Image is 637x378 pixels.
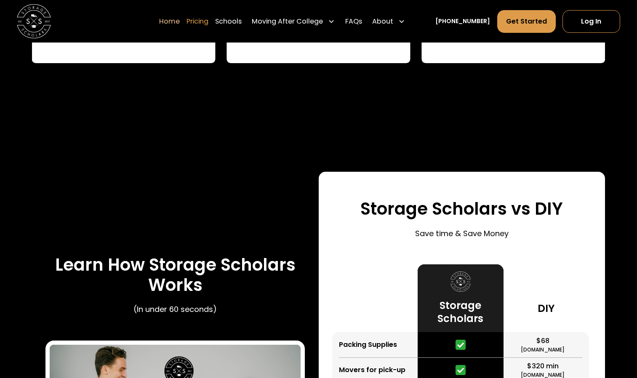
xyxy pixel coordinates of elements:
[17,4,51,38] a: home
[360,199,563,219] h3: Storage Scholars vs DIY
[424,299,496,325] h3: Storage Scholars
[339,340,397,350] div: Packing Supplies
[536,336,549,346] div: $68
[159,9,180,33] a: Home
[372,16,393,26] div: About
[369,9,408,33] div: About
[187,9,208,33] a: Pricing
[435,17,490,26] a: [PHONE_NUMBER]
[252,16,323,26] div: Moving After College
[538,302,554,315] h3: DIY
[339,365,405,375] div: Movers for pick-up
[345,9,362,33] a: FAQs
[521,346,565,354] div: [DOMAIN_NAME]
[450,272,471,292] img: Storage Scholars logo.
[562,10,620,32] a: Log In
[527,361,559,371] div: $320 min
[415,228,509,239] p: Save time & Save Money
[45,255,305,295] h3: Learn How Storage Scholars Works
[497,10,556,32] a: Get Started
[215,9,242,33] a: Schools
[248,9,338,33] div: Moving After College
[17,4,51,38] img: Storage Scholars main logo
[133,303,217,315] p: (In under 60 seconds)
